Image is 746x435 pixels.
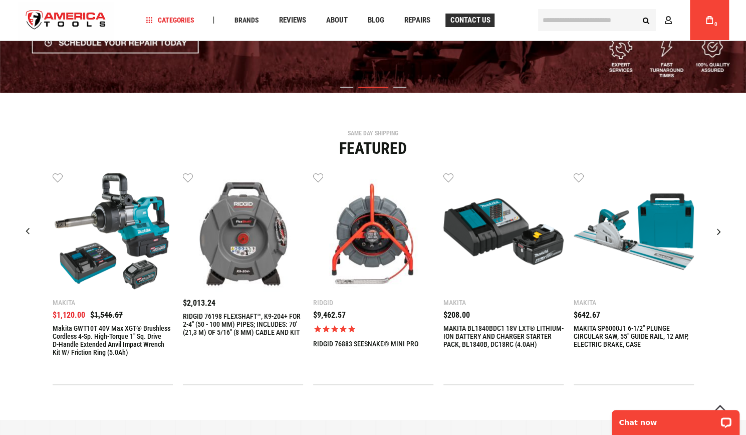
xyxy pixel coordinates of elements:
[313,299,433,306] div: Ridgid
[141,14,198,27] a: Categories
[443,310,470,320] span: $208.00
[605,403,746,435] iframe: LiveChat chat widget
[53,171,173,385] div: 1 / 9
[363,14,388,27] a: Blog
[714,22,717,27] span: 0
[53,310,85,320] span: $1,120.00
[574,171,694,292] img: MAKITA SP6000J1 6-1/2" PLUNGE CIRCULAR SAW, 55" GUIDE RAIL, 12 AMP, ELECTRIC BRAKE, CASE
[574,299,694,306] div: Makita
[53,299,173,306] div: Makita
[574,171,694,385] div: 5 / 9
[15,130,731,136] div: SAME DAY SHIPPING
[313,171,433,294] a: RIDGID 76883 SEESNAKE® MINI PRO
[53,171,173,292] img: Makita GWT10T 40V max XGT® Brushless Cordless 4‑Sp. High‑Torque 1" Sq. Drive D‑Handle Extended An...
[183,171,303,294] a: RIDGID 76198 FLEXSHAFT™, K9-204+ FOR 2-4
[183,171,303,385] div: 2 / 9
[443,171,564,294] a: MAKITA BL1840BDC1 18V LXT® LITHIUM-ION BATTERY AND CHARGER STARTER PACK, BL1840B, DC18RC (4.0AH)
[53,324,173,356] a: Makita GWT10T 40V max XGT® Brushless Cordless 4‑Sp. High‑Torque 1" Sq. Drive D‑Handle Extended An...
[234,17,259,24] span: Brands
[313,340,418,348] a: RIDGID 76883 SEESNAKE® MINI PRO
[574,310,600,320] span: $642.67
[313,171,433,385] div: 3 / 9
[443,171,564,292] img: MAKITA BL1840BDC1 18V LXT® LITHIUM-ION BATTERY AND CHARGER STARTER PACK, BL1840B, DC18RC (4.0AH)
[326,17,347,24] span: About
[443,324,564,348] a: MAKITA BL1840BDC1 18V LXT® LITHIUM-ION BATTERY AND CHARGER STARTER PACK, BL1840B, DC18RC (4.0AH)
[53,171,173,294] a: Makita GWT10T 40V max XGT® Brushless Cordless 4‑Sp. High‑Torque 1" Sq. Drive D‑Handle Extended An...
[18,2,115,39] img: America Tools
[574,171,694,294] a: MAKITA SP6000J1 6-1/2" PLUNGE CIRCULAR SAW, 55" GUIDE RAIL, 12 AMP, ELECTRIC BRAKE, CASE
[313,310,346,320] span: $9,462.57
[637,11,656,30] button: Search
[274,14,310,27] a: Reviews
[279,17,306,24] span: Reviews
[15,140,731,156] div: Featured
[445,14,494,27] a: Contact Us
[183,171,303,292] img: RIDGID 76198 FLEXSHAFT™, K9-204+ FOR 2-4
[146,17,194,24] span: Categories
[367,17,384,24] span: Blog
[183,298,215,308] span: $2,013.24
[18,2,115,39] a: store logo
[574,324,694,348] a: MAKITA SP6000J1 6-1/2" PLUNGE CIRCULAR SAW, 55" GUIDE RAIL, 12 AMP, ELECTRIC BRAKE, CASE
[229,14,263,27] a: Brands
[443,171,564,385] div: 4 / 9
[313,324,433,334] span: Rated 5.0 out of 5 stars 1 reviews
[313,171,433,292] img: RIDGID 76883 SEESNAKE® MINI PRO
[90,310,123,320] span: $1,546.67
[404,17,430,24] span: Repairs
[183,312,303,336] a: RIDGID 76198 FLEXSHAFT™, K9-204+ FOR 2-4" (50 - 100 MM) PIPES; INCLUDES: 70' (21,3 M) OF 5/16" (8...
[706,219,731,244] div: Next slide
[15,219,40,244] div: Previous slide
[399,14,434,27] a: Repairs
[321,14,352,27] a: About
[443,299,564,306] div: Makita
[450,17,490,24] span: Contact Us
